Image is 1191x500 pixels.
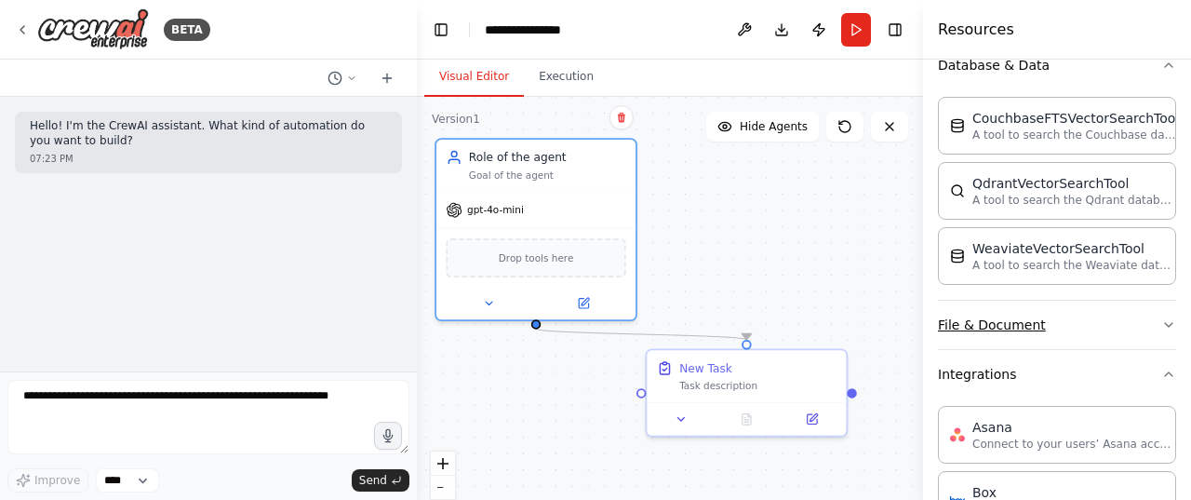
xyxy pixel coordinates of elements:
[938,301,1176,349] button: File & Document
[972,109,1179,128] div: CouchbaseFTSVectorSearchTool
[469,149,626,165] div: Role of the agent
[431,452,455,476] button: zoom in
[713,410,782,429] button: No output available
[679,380,836,393] div: Task description
[950,249,965,264] img: WeaviateVectorSearchTool
[950,118,965,133] img: CouchbaseFTSVectorSearchTool
[938,41,1176,89] button: Database & Data
[972,128,1177,142] p: A tool to search the Couchbase database for relevant information on internal documents.
[424,58,524,97] button: Visual Editor
[485,20,578,39] nav: breadcrumb
[467,204,524,217] span: gpt-4o-mini
[972,239,1177,258] div: WeaviateVectorSearchTool
[432,112,480,127] div: Version 1
[646,349,849,438] div: New TaskTask description
[538,293,629,313] button: Open in side panel
[938,19,1014,41] h4: Resources
[938,89,1176,300] div: Database & Data
[435,138,637,321] div: Role of the agentGoal of the agentgpt-4o-miniDrop tools here
[938,350,1176,399] button: Integrations
[882,17,908,43] button: Hide right sidebar
[609,105,634,129] button: Delete node
[34,473,80,488] span: Improve
[30,119,387,148] p: Hello! I'm the CrewAI assistant. What kind of automation do you want to build?
[431,476,455,500] button: zoom out
[164,19,210,41] div: BETA
[972,193,1177,208] p: A tool to search the Qdrant database for relevant information on internal documents.
[784,410,840,429] button: Open in side panel
[374,422,402,450] button: Click to speak your automation idea
[352,469,409,492] button: Send
[950,427,965,442] img: Asana
[7,468,88,493] button: Improve
[706,112,819,142] button: Hide Agents
[528,324,755,345] g: Edge from df2cfb40-74f5-407b-a343-0dfd293b8028 to 3ad207fd-7575-44a1-93d7-1eeec46c741c
[950,183,965,198] img: QdrantVectorSearchTool
[428,17,454,43] button: Hide left sidebar
[499,250,574,265] span: Drop tools here
[972,437,1177,452] p: Connect to your users’ Asana accounts
[740,119,808,134] span: Hide Agents
[30,152,387,166] div: 07:23 PM
[372,67,402,89] button: Start a new chat
[320,67,365,89] button: Switch to previous chat
[37,8,149,50] img: Logo
[972,258,1177,273] p: A tool to search the Weaviate database for relevant information on internal documents.
[972,418,1177,437] div: Asana
[972,174,1177,193] div: QdrantVectorSearchTool
[359,473,387,488] span: Send
[469,169,626,182] div: Goal of the agent
[679,360,732,376] div: New Task
[524,58,609,97] button: Execution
